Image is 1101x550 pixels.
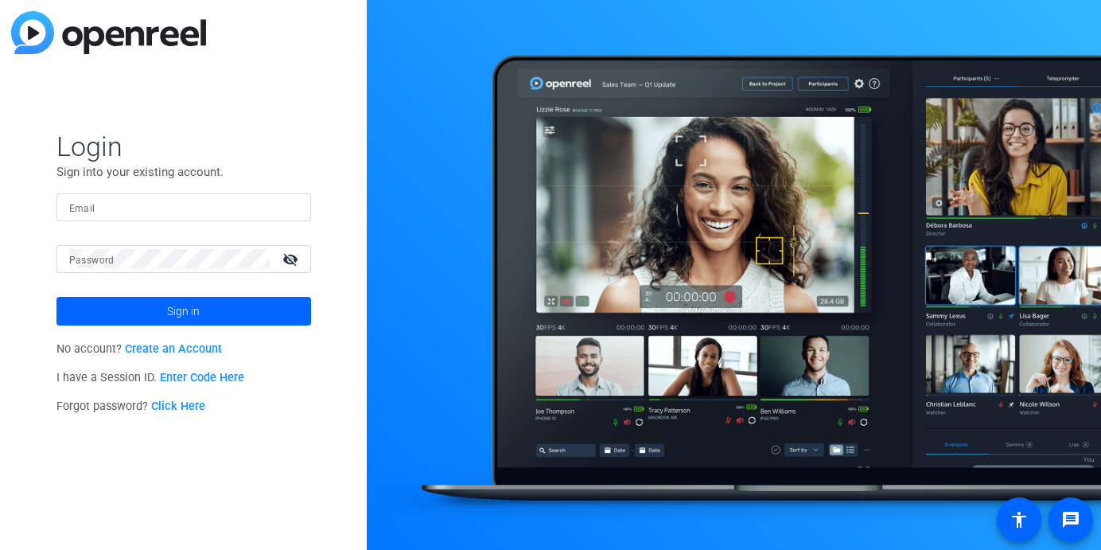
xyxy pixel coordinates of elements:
a: Click Here [151,400,205,413]
mat-icon: visibility_off [273,248,311,271]
img: blue-gradient.svg [11,11,206,54]
mat-label: Email [69,203,95,214]
span: No account? [56,342,223,356]
mat-icon: message [1061,510,1080,529]
span: Login [56,130,311,163]
button: Sign in [56,297,311,326]
a: Enter Code Here [160,371,244,384]
a: Create an Account [125,342,222,356]
span: Sign in [167,291,200,331]
input: Enter Email Address [69,197,298,216]
span: Forgot password? [56,400,206,413]
p: Sign into your existing account. [56,163,311,181]
mat-icon: accessibility [1010,510,1029,529]
span: I have a Session ID. [56,371,245,384]
mat-label: Password [69,255,115,266]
